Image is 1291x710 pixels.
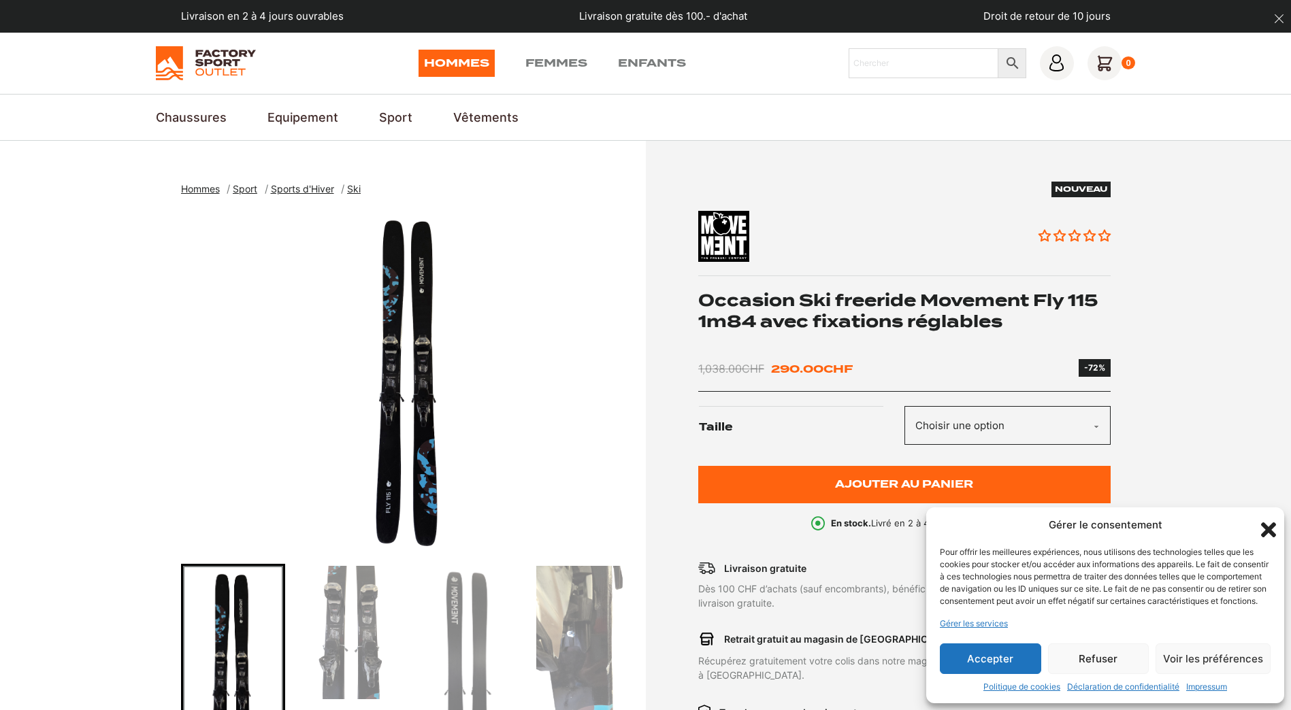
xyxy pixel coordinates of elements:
[1257,518,1271,532] div: Fermer la boîte de dialogue
[1084,362,1105,374] div: -72%
[579,9,747,24] p: Livraison gratuite dès 100.- d'achat
[453,108,519,126] a: Vêtements
[983,681,1060,693] a: Politique de cookies
[1049,518,1162,533] div: Gérer le consentement
[525,50,587,77] a: Femmes
[181,210,639,550] div: 1 of 4
[233,183,257,195] span: Sport
[699,406,904,449] label: Taille
[181,183,227,195] a: Hommes
[698,362,764,375] bdi: 1,038.00
[233,183,265,195] a: Sport
[940,643,1041,674] button: Accepter
[698,654,1028,682] p: Récupérez gratuitement votre colis dans notre magasin à [GEOGRAPHIC_DATA].
[698,466,1111,503] button: Ajouter au panier
[742,362,764,375] span: CHF
[698,290,1111,332] h1: Occasion Ski freeride Movement Fly 115 1m84 avec fixations réglables
[618,50,686,77] a: Enfants
[1067,681,1179,693] a: Déclaration de confidentialité
[379,108,412,126] a: Sport
[724,561,806,575] p: Livraison gratuite
[156,108,227,126] a: Chaussures
[983,9,1111,24] p: Droit de retour de 10 jours
[823,362,853,375] span: CHF
[835,479,973,490] span: Ajouter au panier
[940,546,1269,607] div: Pour offrir les meilleures expériences, nous utilisons des technologies telles que les cookies po...
[181,9,344,24] p: Livraison en 2 à 4 jours ouvrables
[831,518,871,528] b: En stock.
[849,48,998,78] input: Chercher
[1186,681,1227,693] a: Impressum
[724,632,960,646] p: Retrait gratuit au magasin de [GEOGRAPHIC_DATA]
[181,182,368,197] nav: breadcrumbs
[347,183,368,195] a: Ski
[831,517,997,530] p: Livré en 2 à 4 jours ouvrables
[267,108,338,126] a: Equipement
[156,46,256,80] img: Factory Sport Outlet
[271,183,342,195] a: Sports d'Hiver
[1122,56,1136,70] div: 0
[771,362,853,375] bdi: 290.00
[1267,7,1291,31] button: dismiss
[181,183,220,195] span: Hommes
[1055,184,1107,194] span: Nouveau
[347,183,361,195] span: Ski
[1156,643,1271,674] button: Voir les préférences
[698,581,1028,610] p: Dès 100 CHF d’achats (sauf encombrants), bénéficiez de la livraison gratuite.
[271,183,334,195] span: Sports d'Hiver
[1048,643,1149,674] button: Refuser
[940,618,1008,630] a: Gérer les services
[419,50,495,77] a: Hommes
